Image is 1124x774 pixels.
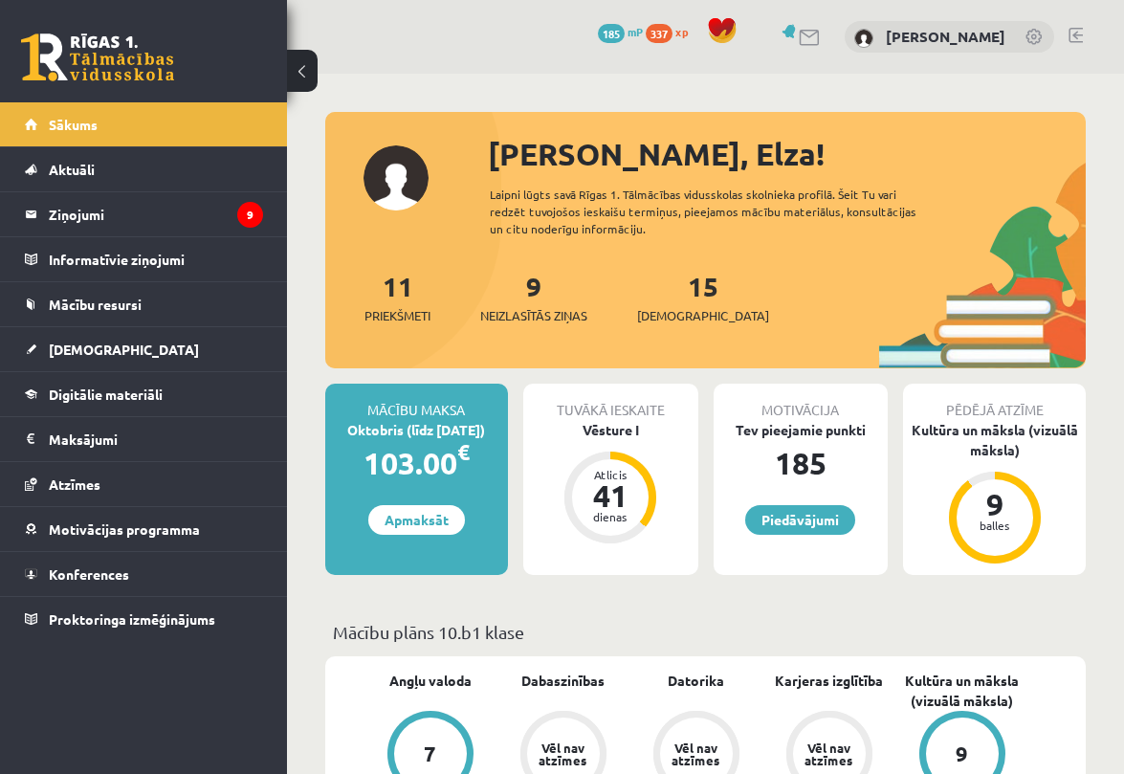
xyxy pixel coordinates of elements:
[25,237,263,281] a: Informatīvie ziņojumi
[637,269,769,325] a: 15[DEMOGRAPHIC_DATA]
[49,161,95,178] span: Aktuāli
[49,341,199,358] span: [DEMOGRAPHIC_DATA]
[49,565,129,583] span: Konferences
[25,147,263,191] a: Aktuāli
[25,282,263,326] a: Mācību resursi
[49,417,263,461] legend: Maksājumi
[675,24,688,39] span: xp
[582,511,639,522] div: dienas
[49,520,200,538] span: Motivācijas programma
[49,386,163,403] span: Digitālie materiāli
[886,27,1005,46] a: [PERSON_NAME]
[582,469,639,480] div: Atlicis
[49,192,263,236] legend: Ziņojumi
[775,671,883,691] a: Karjeras izglītība
[25,507,263,551] a: Motivācijas programma
[457,438,470,466] span: €
[25,102,263,146] a: Sākums
[490,186,946,237] div: Laipni lūgts savā Rīgas 1. Tālmācības vidusskolas skolnieka profilā. Šeit Tu vari redzēt tuvojošo...
[25,417,263,461] a: Maksājumi
[25,552,263,596] a: Konferences
[956,743,968,764] div: 9
[966,489,1024,520] div: 9
[364,306,430,325] span: Priekšmeti
[646,24,697,39] a: 337 xp
[670,741,723,766] div: Vēl nav atzīmes
[488,131,1086,177] div: [PERSON_NAME], Elza!
[582,480,639,511] div: 41
[325,440,508,486] div: 103.00
[49,610,215,628] span: Proktoringa izmēģinājums
[903,420,1086,460] div: Kultūra un māksla (vizuālā māksla)
[714,440,889,486] div: 185
[25,462,263,506] a: Atzīmes
[854,29,873,48] img: Elza Ellere
[368,505,465,535] a: Apmaksāt
[480,269,587,325] a: 9Neizlasītās ziņas
[966,520,1024,531] div: balles
[745,505,855,535] a: Piedāvājumi
[25,192,263,236] a: Ziņojumi9
[364,269,430,325] a: 11Priekšmeti
[628,24,643,39] span: mP
[903,420,1086,566] a: Kultūra un māksla (vizuālā māksla) 9 balles
[325,384,508,420] div: Mācību maksa
[903,384,1086,420] div: Pēdējā atzīme
[521,671,605,691] a: Dabaszinības
[803,741,856,766] div: Vēl nav atzīmes
[523,420,698,440] div: Vēsture I
[49,116,98,133] span: Sākums
[668,671,724,691] a: Datorika
[49,237,263,281] legend: Informatīvie ziņojumi
[714,384,889,420] div: Motivācija
[49,475,100,493] span: Atzīmes
[21,33,174,81] a: Rīgas 1. Tālmācības vidusskola
[895,671,1028,711] a: Kultūra un māksla (vizuālā māksla)
[537,741,590,766] div: Vēl nav atzīmes
[389,671,472,691] a: Angļu valoda
[598,24,625,43] span: 185
[25,597,263,641] a: Proktoringa izmēģinājums
[480,306,587,325] span: Neizlasītās ziņas
[325,420,508,440] div: Oktobris (līdz [DATE])
[523,384,698,420] div: Tuvākā ieskaite
[646,24,672,43] span: 337
[333,619,1078,645] p: Mācību plāns 10.b1 klase
[25,327,263,371] a: [DEMOGRAPHIC_DATA]
[237,202,263,228] i: 9
[714,420,889,440] div: Tev pieejamie punkti
[424,743,436,764] div: 7
[523,420,698,546] a: Vēsture I Atlicis 41 dienas
[598,24,643,39] a: 185 mP
[25,372,263,416] a: Digitālie materiāli
[637,306,769,325] span: [DEMOGRAPHIC_DATA]
[49,296,142,313] span: Mācību resursi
